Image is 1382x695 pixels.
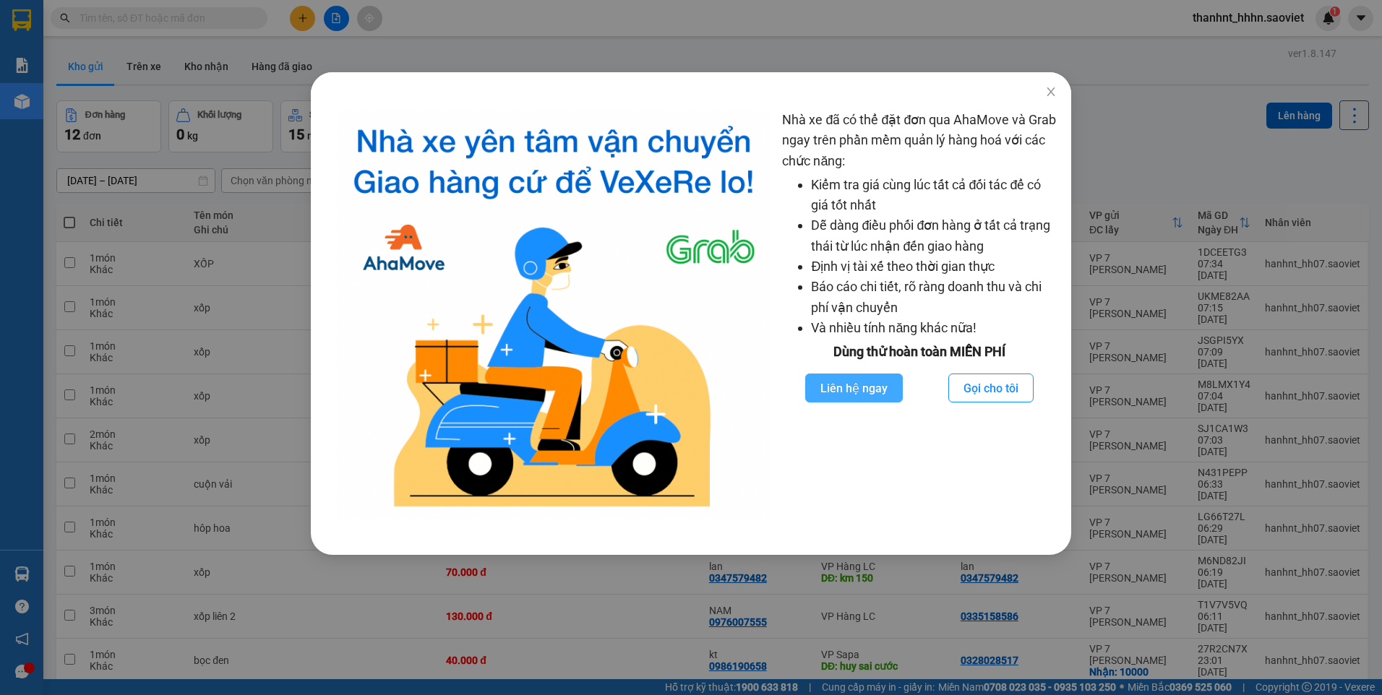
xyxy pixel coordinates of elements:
img: logo [337,110,771,519]
button: Gọi cho tôi [948,374,1034,402]
div: Dùng thử hoàn toàn MIỄN PHÍ [782,342,1056,362]
span: close [1045,86,1057,98]
span: Liên hệ ngay [820,379,888,397]
button: Liên hệ ngay [805,374,903,402]
li: Định vị tài xế theo thời gian thực [811,256,1056,277]
li: Báo cáo chi tiết, rõ ràng doanh thu và chi phí vận chuyển [811,277,1056,318]
li: Kiểm tra giá cùng lúc tất cả đối tác để có giá tốt nhất [811,175,1056,216]
li: Và nhiều tính năng khác nữa! [811,318,1056,338]
li: Dễ dàng điều phối đơn hàng ở tất cả trạng thái từ lúc nhận đến giao hàng [811,215,1056,256]
span: Gọi cho tôi [963,379,1018,397]
button: Close [1031,72,1071,113]
div: Nhà xe đã có thể đặt đơn qua AhaMove và Grab ngay trên phần mềm quản lý hàng hoá với các chức năng: [782,110,1056,519]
